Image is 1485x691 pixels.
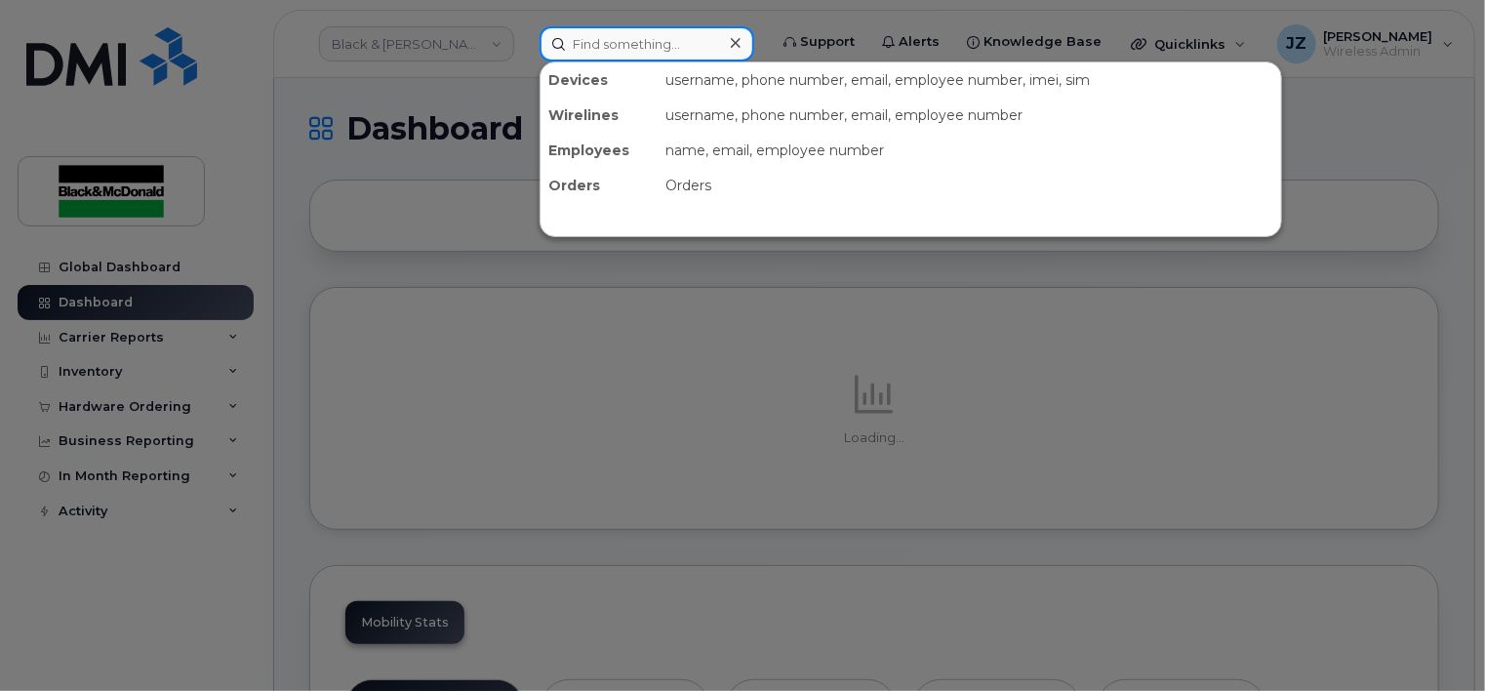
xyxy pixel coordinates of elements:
[541,62,658,98] div: Devices
[658,98,1281,133] div: username, phone number, email, employee number
[541,133,658,168] div: Employees
[658,62,1281,98] div: username, phone number, email, employee number, imei, sim
[541,168,658,203] div: Orders
[541,98,658,133] div: Wirelines
[658,168,1281,203] div: Orders
[658,133,1281,168] div: name, email, employee number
